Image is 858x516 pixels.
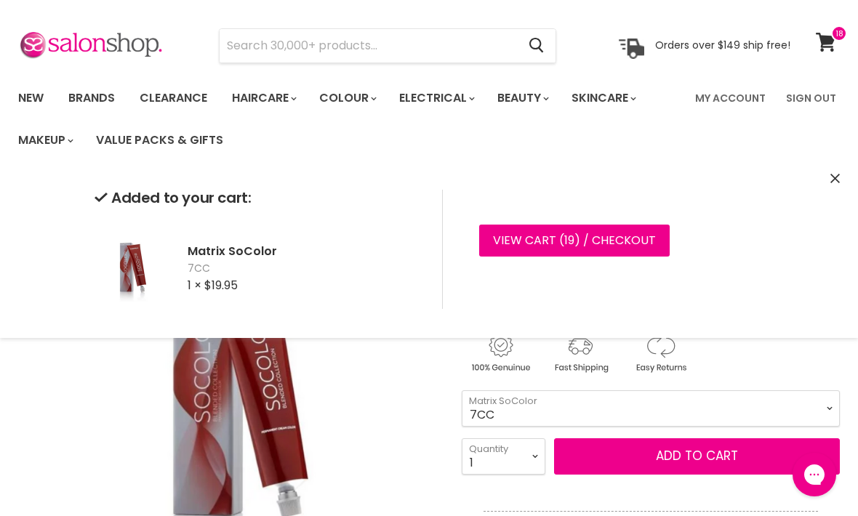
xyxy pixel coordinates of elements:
[129,83,218,113] a: Clearance
[308,83,385,113] a: Colour
[85,125,234,156] a: Value Packs & Gifts
[57,83,126,113] a: Brands
[221,83,305,113] a: Haircare
[219,28,556,63] form: Product
[564,232,574,249] span: 19
[220,29,517,63] input: Search
[95,227,167,309] img: Matrix SoColor
[622,331,699,375] img: returns.gif
[517,29,556,63] button: Search
[7,125,82,156] a: Makeup
[388,83,484,113] a: Electrical
[462,438,545,475] select: Quantity
[655,39,790,52] p: Orders over $149 ship free!
[188,277,201,294] span: 1 ×
[462,331,539,375] img: genuine.gif
[204,277,238,294] span: $19.95
[777,83,845,113] a: Sign Out
[554,438,840,475] button: Add to cart
[561,83,645,113] a: Skincare
[542,331,619,375] img: shipping.gif
[7,77,686,161] ul: Main menu
[486,83,558,113] a: Beauty
[830,172,840,187] button: Close
[785,448,843,501] iframe: Gorgias live chat messenger
[686,83,774,113] a: My Account
[479,225,670,257] a: View cart (19) / Checkout
[188,262,419,276] span: 7CC
[7,83,55,113] a: New
[188,243,419,259] h2: Matrix SoColor
[95,190,419,206] h2: Added to your cart:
